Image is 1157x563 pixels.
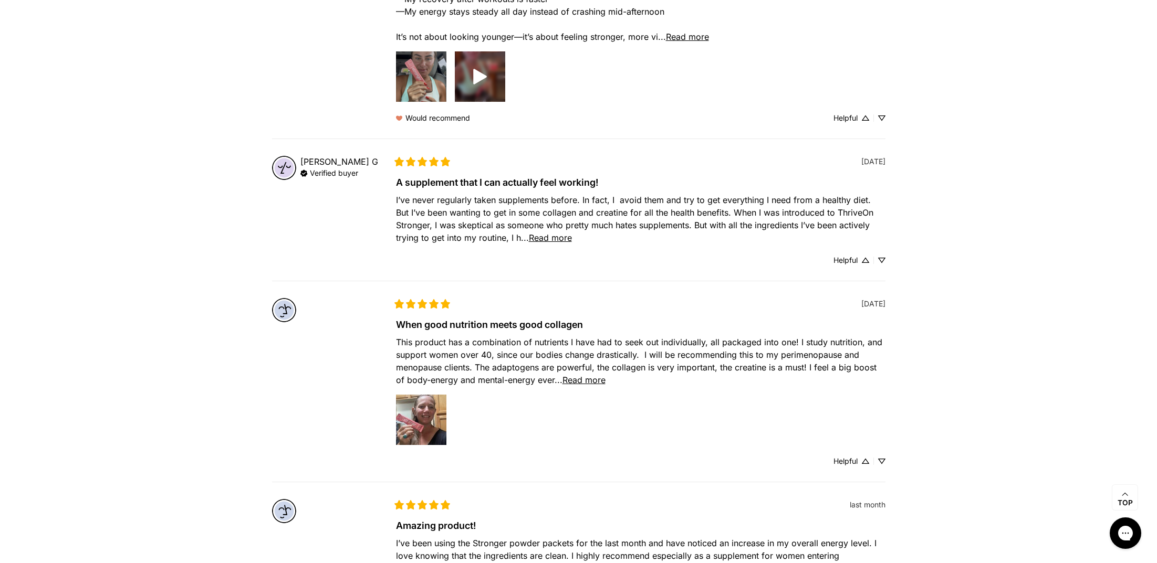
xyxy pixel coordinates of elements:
[405,114,470,122] div: Would recommend
[310,169,358,177] div: Verified buyer
[272,499,296,523] img: Avatar for C
[529,232,572,243] span: Read more
[850,499,885,510] div: last month
[878,458,885,465] div: Down vote review action - 0
[300,167,358,177] div: Purchase verified by Junip
[833,114,858,122] div: Helpful
[272,156,296,180] img: Avatar for SG
[1118,498,1133,508] span: Top
[878,257,885,264] div: Down vote review action - 0
[394,500,450,509] div: 5 stars
[862,114,869,122] div: Up vote review action - 0
[272,156,296,180] div: Samantha G avatar
[862,458,869,465] div: Up vote review action - 0
[396,317,885,332] div: When good nutrition meets good collagen
[562,375,606,385] span: Read more
[396,195,876,243] span: I’ve never regularly taken supplements before. In fact, I avoid them and try to get everything I ...
[862,257,869,264] div: Up vote review action - 0
[272,298,296,322] img: Avatar for C
[272,499,296,523] div: null null avatar
[272,298,296,322] div: null null avatar
[861,298,885,309] div: [DATE]
[394,157,450,166] div: 5 stars
[666,31,709,42] span: Read more
[833,458,858,465] div: Helpful
[396,395,446,445] img: Preview image for When good nutrition meets good collagen
[394,299,450,309] div: 5 stars
[396,175,885,189] div: A supplement that I can actually feel working!
[396,518,885,533] div: Amazing product!
[300,157,378,167] div: [PERSON_NAME] G
[878,114,885,122] div: Down vote review action - 0
[833,257,858,264] div: Helpful
[455,51,505,102] div: Preview image for Add to cart
[396,51,446,102] img: Preview image for Add to cart
[1104,514,1146,553] iframe: Gorgias live chat messenger
[861,156,885,167] div: [DATE]
[396,337,885,385] span: This product has a combination of nutrients I have had to seek out individually, all packaged int...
